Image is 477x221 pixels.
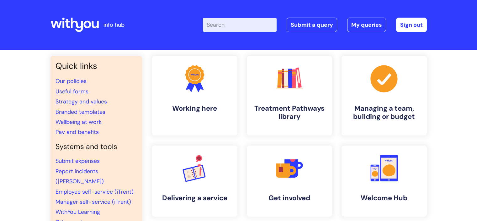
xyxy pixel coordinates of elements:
[347,194,422,202] h4: Welcome Hub
[56,142,137,151] h4: Systems and tools
[56,198,131,206] a: Manager self-service (iTrent)
[152,146,237,217] a: Delivering a service
[347,104,422,121] h4: Managing a team, building or budget
[56,168,104,185] a: Report incidents ([PERSON_NAME])
[342,56,427,135] a: Managing a team, building or budget
[347,18,386,32] a: My queries
[103,20,125,30] p: info hub
[396,18,427,32] a: Sign out
[152,56,237,135] a: Working here
[56,88,88,95] a: Useful forms
[56,188,134,196] a: Employee self-service (iTrent)
[203,18,277,32] input: Search
[56,118,102,126] a: Wellbeing at work
[342,146,427,217] a: Welcome Hub
[252,104,327,121] h4: Treatment Pathways library
[157,104,232,113] h4: Working here
[56,128,99,136] a: Pay and benefits
[56,108,105,116] a: Branded templates
[247,146,332,217] a: Get involved
[203,18,427,32] div: | -
[56,77,87,85] a: Our policies
[247,56,332,135] a: Treatment Pathways library
[56,157,100,165] a: Submit expenses
[157,194,232,202] h4: Delivering a service
[56,61,137,71] h3: Quick links
[56,98,107,105] a: Strategy and values
[252,194,327,202] h4: Get involved
[287,18,337,32] a: Submit a query
[56,208,100,216] a: WithYou Learning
